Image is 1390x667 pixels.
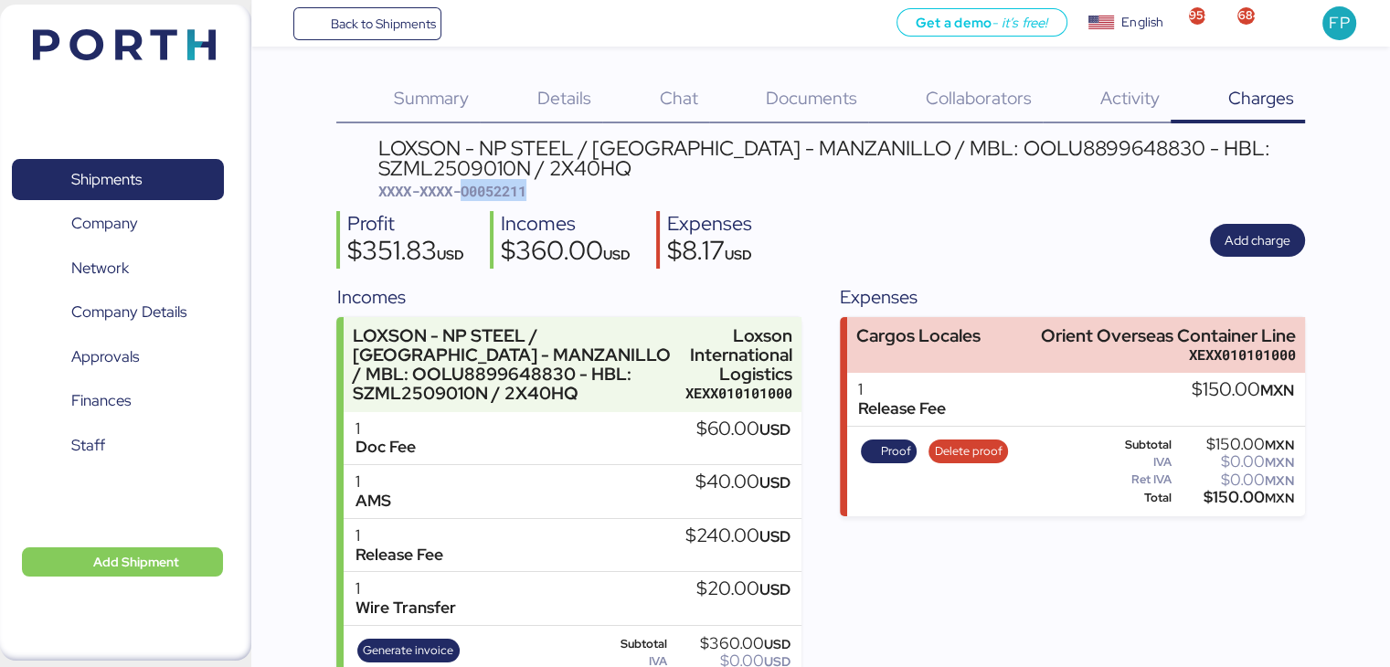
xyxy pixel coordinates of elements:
button: Delete proof [928,439,1008,463]
span: MXN [1260,380,1294,400]
div: $8.17 [667,238,752,269]
span: Shipments [71,166,142,193]
a: Finances [12,380,224,422]
div: $351.83 [347,238,464,269]
div: XEXX010101000 [1041,345,1296,365]
div: $40.00 [695,472,790,492]
span: USD [603,246,631,263]
span: FP [1329,11,1349,35]
span: Approvals [71,344,139,370]
div: $60.00 [696,419,790,439]
div: $0.00 [1175,455,1294,469]
span: Company [71,210,138,237]
div: Expenses [667,211,752,238]
div: $360.00 [501,238,631,269]
button: Add Shipment [22,547,223,577]
div: $150.00 [1175,491,1294,504]
div: Doc Fee [355,438,415,457]
div: 1 [355,579,455,598]
span: USD [759,526,790,546]
div: $150.00 [1175,438,1294,451]
span: Back to Shipments [330,13,435,35]
div: Orient Overseas Container Line [1041,326,1296,345]
span: XXXX-XXXX-O0052211 [378,182,526,200]
a: Company [12,203,224,245]
div: Cargos Locales [856,326,981,345]
button: Generate invoice [357,639,460,662]
div: Loxson International Logistics [685,326,792,384]
div: $360.00 [671,637,790,651]
div: 1 [355,472,390,492]
span: MXN [1265,437,1294,453]
button: Proof [861,439,918,463]
span: Details [537,86,591,110]
span: Summary [394,86,469,110]
span: Staff [71,432,105,459]
a: Company Details [12,291,224,333]
a: Network [12,248,224,290]
span: Finances [71,387,131,414]
div: 1 [858,380,946,399]
button: Menu [262,8,293,39]
span: USD [759,472,790,492]
a: Staff [12,425,224,467]
div: Incomes [501,211,631,238]
div: Total [1097,492,1172,504]
span: Add Shipment [93,551,179,573]
span: USD [759,579,790,599]
span: MXN [1265,472,1294,489]
button: Add charge [1210,224,1305,257]
div: English [1121,13,1163,32]
div: 1 [355,526,442,545]
span: MXN [1265,490,1294,506]
span: Collaborators [926,86,1032,110]
span: Delete proof [935,441,1003,461]
span: Generate invoice [363,641,453,661]
span: Documents [766,86,857,110]
a: Back to Shipments [293,7,442,40]
span: Chat [659,86,697,110]
span: Proof [881,441,911,461]
span: Charges [1227,86,1293,110]
div: Profit [347,211,464,238]
span: Network [71,255,129,281]
span: Company Details [71,299,186,325]
a: Approvals [12,336,224,378]
span: USD [759,419,790,439]
div: IVA [1097,456,1172,469]
div: Expenses [840,283,1304,311]
span: USD [725,246,752,263]
div: XEXX010101000 [685,384,792,403]
div: Release Fee [355,545,442,565]
div: Release Fee [858,399,946,418]
div: 1 [355,419,415,439]
div: $20.00 [696,579,790,599]
div: Subtotal [593,638,667,651]
div: Subtotal [1097,439,1172,451]
div: Wire Transfer [355,598,455,618]
div: Incomes [336,283,801,311]
div: $0.00 [1175,473,1294,487]
div: Ret IVA [1097,473,1172,486]
div: $240.00 [685,526,790,546]
span: Activity [1100,86,1160,110]
div: AMS [355,492,390,511]
span: MXN [1265,454,1294,471]
div: $150.00 [1192,380,1294,400]
div: LOXSON - NP STEEL / [GEOGRAPHIC_DATA] - MANZANILLO / MBL: OOLU8899648830 - HBL: SZML2509010N / 2X... [378,138,1304,179]
span: USD [437,246,464,263]
span: USD [764,636,790,652]
div: LOXSON - NP STEEL / [GEOGRAPHIC_DATA] - MANZANILLO / MBL: OOLU8899648830 - HBL: SZML2509010N / 2X... [353,326,677,404]
a: Shipments [12,159,224,201]
span: Add charge [1225,229,1290,251]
